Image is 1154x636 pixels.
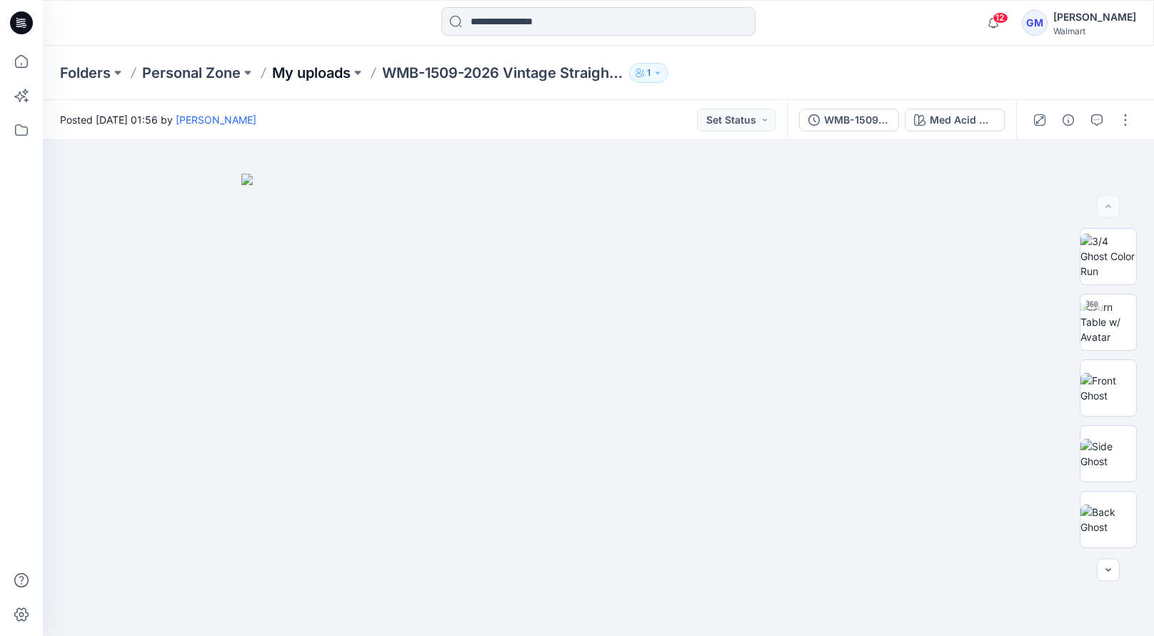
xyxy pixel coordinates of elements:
[382,63,623,83] p: WMB-1509-2026 Vintage Straight [PERSON_NAME]
[1080,505,1136,535] img: Back Ghost
[799,109,899,131] button: WMB-1509-2026 Vintage Straight Jean_Full Colorway
[1080,234,1136,279] img: 3/4 Ghost Color Run
[1080,373,1136,403] img: Front Ghost
[905,109,1005,131] button: Med Acid Wash
[930,112,995,128] div: Med Acid Wash
[1080,439,1136,469] img: Side Ghost
[629,63,668,83] button: 1
[272,63,351,83] a: My uploads
[993,12,1008,24] span: 12
[1022,10,1048,36] div: GM
[60,112,256,127] span: Posted [DATE] 01:56 by
[1080,299,1136,344] img: Turn Table w/ Avatar
[176,114,256,126] a: [PERSON_NAME]
[824,112,890,128] div: WMB-1509-2026 Vintage Straight Jean_Full Colorway
[1053,26,1136,36] div: Walmart
[1053,9,1136,26] div: [PERSON_NAME]
[142,63,241,83] a: Personal Zone
[241,174,955,636] img: eyJhbGciOiJIUzI1NiIsImtpZCI6IjAiLCJzbHQiOiJzZXMiLCJ0eXAiOiJKV1QifQ.eyJkYXRhIjp7InR5cGUiOiJzdG9yYW...
[1057,109,1080,131] button: Details
[647,65,651,81] p: 1
[60,63,111,83] a: Folders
